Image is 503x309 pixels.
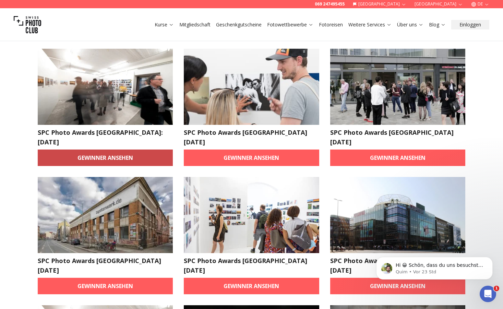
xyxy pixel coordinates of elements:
[155,21,174,28] a: Kurse
[330,278,466,294] a: Gewinner ansehen
[319,21,343,28] a: Fotoreisen
[216,21,262,28] a: Geschenkgutscheine
[152,20,177,29] button: Kurse
[346,20,394,29] button: Weitere Services
[480,286,496,302] iframe: Intercom live chat
[348,21,392,28] a: Weitere Services
[366,242,503,290] iframe: Intercom notifications Nachricht
[397,21,423,28] a: Über uns
[330,177,466,253] img: SPC Photo Awards HAMBURG April 2025
[264,20,316,29] button: Fotowettbewerbe
[38,49,173,125] img: SPC Photo Awards Zürich: Juni 2025
[184,128,319,147] h2: SPC Photo Awards [GEOGRAPHIC_DATA] [DATE]
[184,256,319,275] h2: SPC Photo Awards [GEOGRAPHIC_DATA] [DATE]
[267,21,313,28] a: Fotowettbewerbe
[184,177,319,253] img: SPC Photo Awards MÜNCHEN April 2025
[38,177,173,253] img: SPC Photo Awards LEIPZIG Mai 2025
[330,150,466,166] a: Gewinner ansehen
[315,1,345,7] a: 069 247495455
[184,278,319,294] a: Gewinner ansehen
[184,49,319,125] img: SPC Photo Awards WIEN Juni 2025
[38,278,173,294] a: Gewinner ansehen
[184,150,319,166] a: Gewinner ansehen
[451,20,489,29] button: Einloggen
[426,20,448,29] button: Blog
[179,21,211,28] a: Mitgliedschaft
[330,128,466,147] h2: SPC Photo Awards [GEOGRAPHIC_DATA] [DATE]
[14,11,41,38] img: Swiss photo club
[213,20,264,29] button: Geschenkgutscheine
[429,21,446,28] a: Blog
[38,128,173,147] h2: SPC Photo Awards [GEOGRAPHIC_DATA]: [DATE]
[494,286,499,291] span: 1
[38,256,173,275] h2: SPC Photo Awards [GEOGRAPHIC_DATA] [DATE]
[330,256,466,275] h2: SPC Photo Awards [GEOGRAPHIC_DATA] [DATE]
[394,20,426,29] button: Über uns
[38,150,173,166] a: Gewinner ansehen
[177,20,213,29] button: Mitgliedschaft
[316,20,346,29] button: Fotoreisen
[330,49,466,125] img: SPC Photo Awards BERLIN May 2025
